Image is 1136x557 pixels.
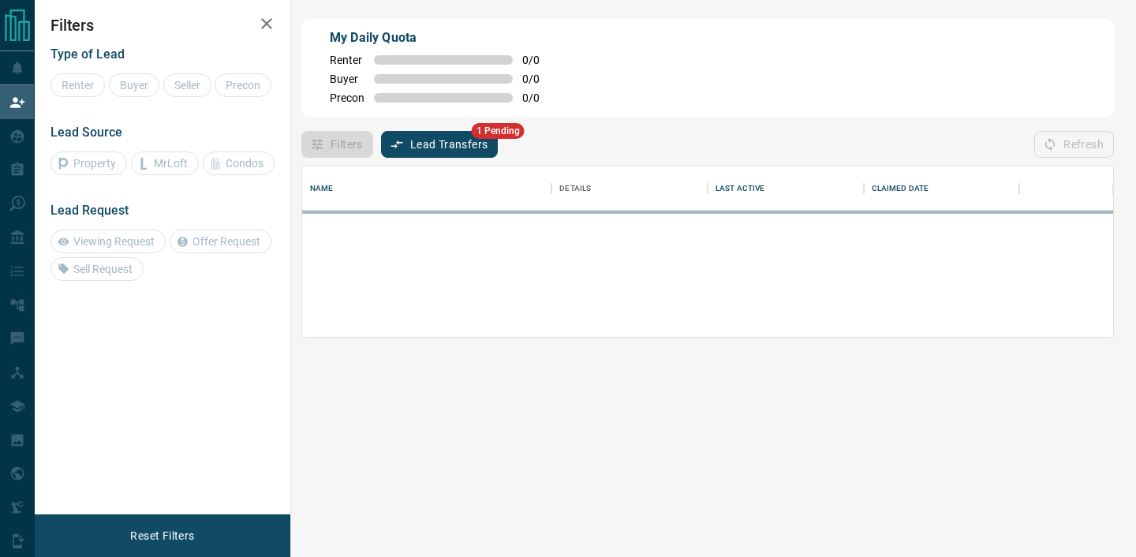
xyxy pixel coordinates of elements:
[864,166,1020,211] div: Claimed Date
[708,166,864,211] div: Last Active
[522,92,557,104] span: 0 / 0
[120,522,204,549] button: Reset Filters
[310,166,334,211] div: Name
[551,166,708,211] div: Details
[872,166,929,211] div: Claimed Date
[472,123,525,139] span: 1 Pending
[50,203,129,218] span: Lead Request
[559,166,591,211] div: Details
[716,166,764,211] div: Last Active
[50,16,275,35] h2: Filters
[330,92,364,104] span: Precon
[50,125,122,140] span: Lead Source
[330,54,364,66] span: Renter
[381,131,499,158] button: Lead Transfers
[330,28,557,47] p: My Daily Quota
[522,73,557,85] span: 0 / 0
[50,47,125,62] span: Type of Lead
[302,166,551,211] div: Name
[522,54,557,66] span: 0 / 0
[330,73,364,85] span: Buyer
